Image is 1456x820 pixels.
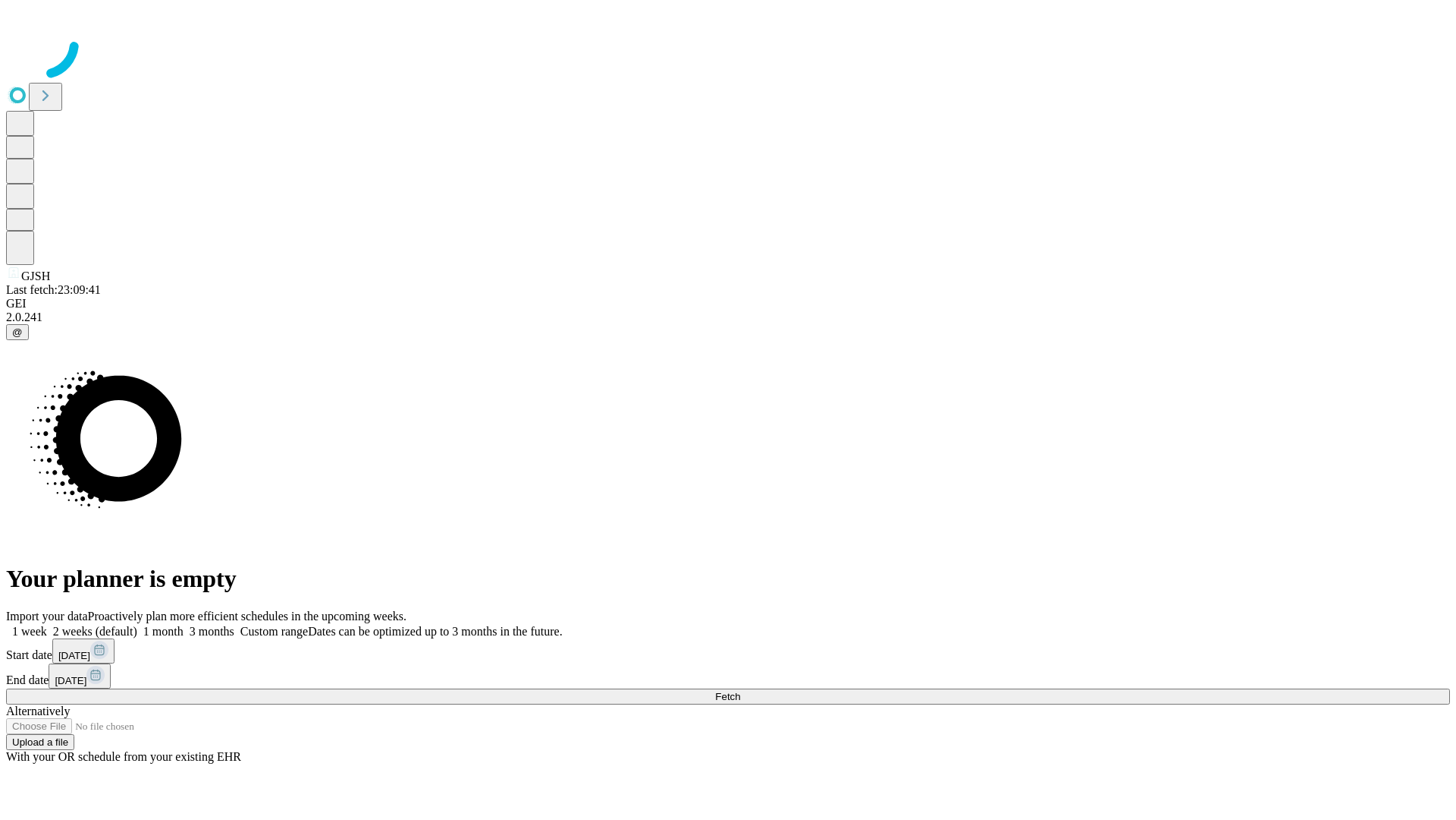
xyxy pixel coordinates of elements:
[240,625,308,638] span: Custom range
[143,625,184,638] span: 1 month
[6,283,101,296] span: Last fetch: 23:09:41
[12,326,23,338] span: @
[12,625,47,638] span: 1 week
[6,750,241,763] span: With your OR schedule from your existing EHR
[58,650,90,661] span: [DATE]
[6,610,88,623] span: Import your data
[88,610,406,623] span: Proactively plan more efficient schedules in the upcoming weeks.
[6,639,1450,664] div: Start date
[55,675,86,686] span: [DATE]
[6,734,74,750] button: Upload a file
[21,270,50,282] span: GJSH
[6,324,29,340] button: @
[308,625,562,638] span: Dates can be optimized up to 3 months in the future.
[715,691,740,702] span: Fetch
[6,297,1450,311] div: GEI
[53,625,137,638] span: 2 weeks (default)
[52,639,115,664] button: [DATE]
[6,311,1450,324] div: 2.0.241
[6,705,70,717] span: Alternatively
[190,625,234,638] span: 3 months
[6,689,1450,705] button: Fetch
[6,565,1450,593] h1: Your planner is empty
[49,664,111,689] button: [DATE]
[6,664,1450,689] div: End date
